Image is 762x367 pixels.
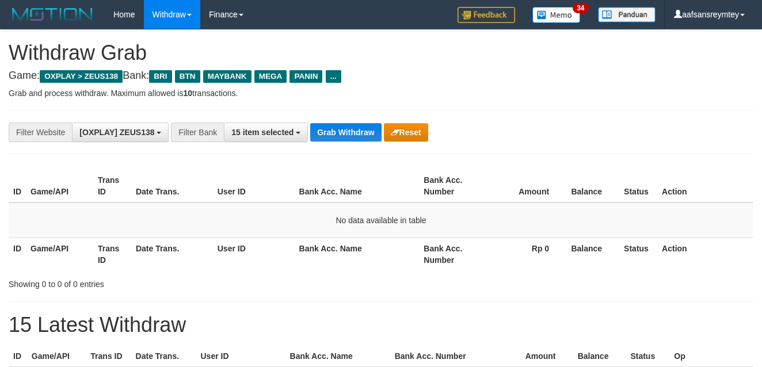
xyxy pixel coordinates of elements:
[131,238,213,270] th: Date Trans.
[9,346,27,367] th: ID
[295,238,420,270] th: Bank Acc. Name
[149,70,172,83] span: BRI
[231,128,294,137] span: 15 item selected
[419,170,486,202] th: Bank Acc. Number
[310,123,381,142] button: Grab Withdraw
[566,170,619,202] th: Balance
[532,7,581,23] img: Button%20Memo.svg
[175,70,200,83] span: BTN
[72,123,169,142] button: [OXPLAY] ZEUS138
[196,346,285,367] th: User ID
[486,238,566,270] th: Rp 0
[419,238,486,270] th: Bank Acc. Number
[326,70,341,83] span: ...
[384,123,428,142] button: Reset
[573,346,626,367] th: Balance
[619,170,657,202] th: Status
[9,87,753,99] p: Grab and process withdraw. Maximum allowed is transactions.
[224,123,308,142] button: 15 item selected
[93,170,131,202] th: Trans ID
[390,346,501,367] th: Bank Acc. Number
[40,70,123,83] span: OXPLAY > ZEUS138
[486,170,566,202] th: Amount
[458,7,515,23] img: Feedback.jpg
[626,346,669,367] th: Status
[9,170,26,202] th: ID
[79,128,154,137] span: [OXPLAY] ZEUS138
[669,346,753,367] th: Op
[9,70,753,82] h4: Game: Bank:
[9,314,753,337] h1: 15 Latest Withdraw
[203,70,252,83] span: MAYBANK
[93,238,131,270] th: Trans ID
[131,346,196,367] th: Date Trans.
[295,170,420,202] th: Bank Acc. Name
[131,170,213,202] th: Date Trans.
[9,202,753,238] td: No data available in table
[26,170,93,202] th: Game/API
[9,274,309,290] div: Showing 0 to 0 of 0 entries
[254,70,287,83] span: MEGA
[213,238,295,270] th: User ID
[183,89,192,98] strong: 10
[619,238,657,270] th: Status
[598,7,656,22] img: panduan.png
[9,6,96,23] img: MOTION_logo.png
[285,346,390,367] th: Bank Acc. Name
[86,346,131,367] th: Trans ID
[500,346,573,367] th: Amount
[566,238,619,270] th: Balance
[657,238,753,270] th: Action
[213,170,295,202] th: User ID
[171,123,224,142] div: Filter Bank
[657,170,753,202] th: Action
[27,346,86,367] th: Game/API
[26,238,93,270] th: Game/API
[9,123,72,142] div: Filter Website
[573,3,588,13] span: 34
[289,70,322,83] span: PANIN
[9,238,26,270] th: ID
[9,41,753,64] h1: Withdraw Grab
